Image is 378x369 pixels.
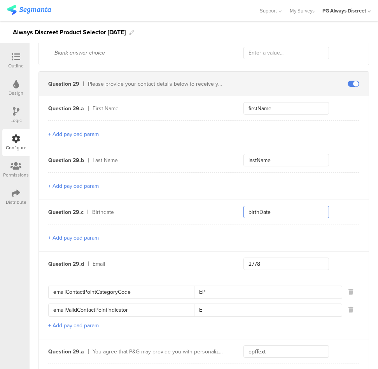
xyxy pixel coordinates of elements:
[6,199,26,206] div: Distribute
[53,286,194,298] input: Key
[194,286,337,298] input: Value
[3,171,29,178] div: Permissions
[48,80,79,88] div: Question 29
[54,49,225,57] div: Blank answer choice
[194,304,337,316] input: Value
[48,130,99,138] button: + Add payload param
[48,260,84,268] div: Question 29.d
[93,348,225,356] div: You agree that P&G may provide you with personalized advertising via email and other online chann...
[92,208,225,216] div: Birthdate
[53,304,194,316] input: Key
[322,7,366,14] div: PG Always Discreet
[243,154,329,166] input: Enter a key...
[8,62,24,69] div: Outline
[243,258,329,270] input: Enter a key...
[93,260,225,268] div: Email
[9,90,23,97] div: Design
[48,208,84,216] div: Question 29.c
[48,321,99,330] button: + Add payload param
[48,234,99,242] button: + Add payload param
[48,182,99,190] button: + Add payload param
[260,7,277,14] span: Support
[93,104,225,113] div: First Name
[48,104,84,113] div: Question 29.a
[7,5,51,15] img: segmanta logo
[93,156,225,164] div: Last Name
[243,47,329,59] input: Enter a value...
[6,144,26,151] div: Configure
[13,26,126,39] div: Always Discreet Product Selector [DATE]
[10,117,22,124] div: Logic
[48,156,84,164] div: Question 29.b
[48,348,84,356] div: Question 29.a
[88,80,225,88] div: Please provide your contact details below to receive your results!
[243,102,329,115] input: Enter a key...
[243,345,329,358] input: Enter a key...
[243,206,329,218] input: Enter a key...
